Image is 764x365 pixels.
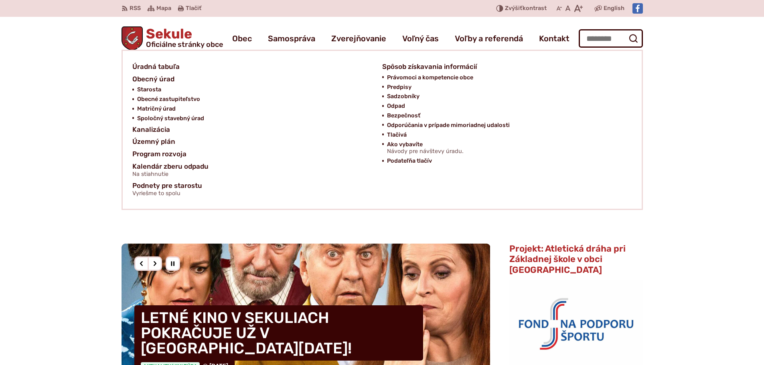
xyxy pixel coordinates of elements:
a: Predpisy [387,83,622,92]
a: Kalendár zberu odpaduNa stiahnutie [132,160,373,180]
a: Obec [232,27,252,50]
span: Mapa [156,4,171,13]
a: Obecný úrad [132,73,373,85]
span: Obecný úrad [132,73,174,85]
div: Predošlý slajd [134,256,149,271]
a: Samospráva [268,27,315,50]
span: Podateľňa tlačív [387,156,432,166]
a: Územný plán [132,135,373,148]
span: Program rozvoja [132,148,186,160]
a: Sadzobníky [387,92,622,101]
a: Bezpečnosť [387,111,622,121]
span: Obecné zastupiteľstvo [137,95,200,104]
span: Návody pre návštevy úradu. [387,148,464,155]
span: Právomoci a kompetencie obce [387,73,473,83]
div: Nasledujúci slajd [148,256,162,271]
img: Prejsť na Facebook stránku [632,3,643,14]
h4: LETNÉ KINO V SEKULIACH POKRAČUJE UŽ V [GEOGRAPHIC_DATA][DATE]! [134,305,423,361]
a: Matričný úrad [137,104,373,114]
span: Matričný úrad [137,104,176,114]
span: Projekt: Atletická dráha pri Základnej škole v obci [GEOGRAPHIC_DATA] [509,243,626,275]
span: Tlačiť [186,5,201,12]
a: Voľný čas [402,27,439,50]
img: Prejsť na domovskú stránku [122,26,143,50]
a: Program rozvoja [132,148,373,160]
span: Spoločný stavebný úrad [137,114,204,123]
a: Úradná tabuľa [132,60,373,73]
span: Zvýšiť [505,5,523,12]
span: Na stiahnutie [132,171,209,177]
div: Pozastaviť pohyb slajdera [166,256,180,271]
span: Sadzobníky [387,92,419,101]
span: Odpad [387,101,405,111]
span: Vyriešme to spolu [132,190,202,197]
a: Spôsob získavania informácií [382,60,622,73]
a: Zverejňovanie [331,27,386,50]
a: Odpad [387,101,622,111]
span: Odporúčania v prípade mimoriadnej udalosti [387,121,510,130]
a: Voľby a referendá [455,27,523,50]
a: Logo Sekule, prejsť na domovskú stránku. [122,26,223,50]
a: Podnety pre starostuVyriešme to spolu [132,179,622,199]
span: Spôsob získavania informácií [382,60,477,73]
h1: Sekule [143,27,223,48]
span: Tlačivá [387,130,407,140]
span: Územný plán [132,135,175,148]
span: Úradná tabuľa [132,60,180,73]
span: Starosta [137,85,161,95]
span: Kalendár zberu odpadu [132,160,209,180]
a: Odporúčania v prípade mimoriadnej udalosti [387,121,622,130]
span: RSS [130,4,141,13]
a: English [602,4,626,13]
a: Ako vybavíteNávody pre návštevy úradu. [387,140,622,157]
a: Kontakt [539,27,569,50]
span: kontrast [505,5,547,12]
a: Obecné zastupiteľstvo [137,95,373,104]
span: Kanalizácia [132,123,170,136]
span: Oficiálne stránky obce [146,41,223,48]
a: Podateľňa tlačív [387,156,622,166]
span: Bezpečnosť [387,111,420,121]
span: English [604,4,624,13]
a: Spoločný stavebný úrad [137,114,373,123]
a: Kanalizácia [132,123,373,136]
span: Podnety pre starostu [132,179,202,199]
a: Právomoci a kompetencie obce [387,73,622,83]
a: Starosta [137,85,373,95]
span: Predpisy [387,83,411,92]
a: Tlačivá [387,130,622,140]
span: Ako vybavíte [387,140,464,157]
